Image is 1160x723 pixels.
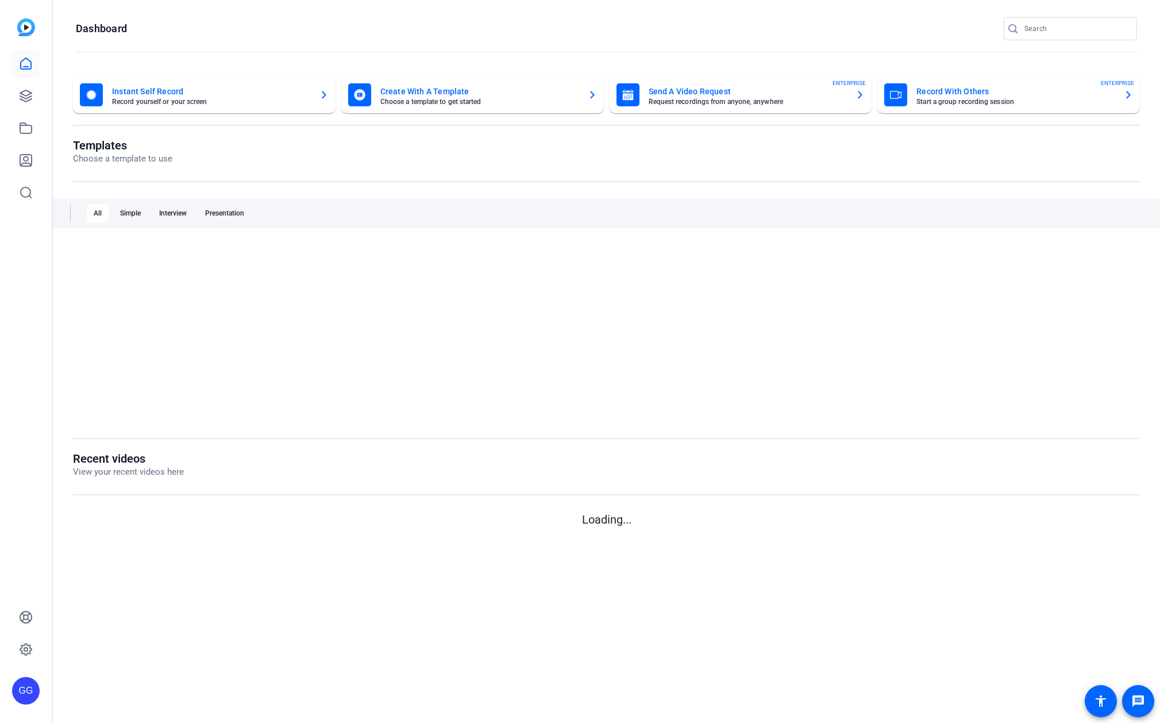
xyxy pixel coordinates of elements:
mat-card-title: Record With Others [916,84,1115,98]
h1: Templates [73,139,172,152]
div: Simple [113,204,148,222]
input: Search [1024,22,1128,36]
button: Send A Video RequestRequest recordings from anyone, anywhereENTERPRISE [610,76,872,113]
span: ENTERPRISE [833,79,866,87]
button: Create With A TemplateChoose a template to get started [341,76,604,113]
mat-card-title: Create With A Template [380,84,579,98]
p: View your recent videos here [73,466,184,479]
p: Loading... [73,511,1140,528]
mat-card-subtitle: Choose a template to get started [380,98,579,105]
p: Choose a template to use [73,152,172,166]
h1: Dashboard [76,22,127,36]
mat-icon: message [1131,694,1145,708]
button: Instant Self RecordRecord yourself or your screen [73,76,336,113]
h1: Recent videos [73,452,184,466]
mat-card-title: Send A Video Request [649,84,847,98]
div: Presentation [198,204,251,222]
mat-card-subtitle: Start a group recording session [916,98,1115,105]
div: All [87,204,109,222]
mat-card-subtitle: Request recordings from anyone, anywhere [649,98,847,105]
img: blue-gradient.svg [17,18,35,36]
mat-icon: accessibility [1094,694,1108,708]
mat-card-subtitle: Record yourself or your screen [112,98,310,105]
mat-card-title: Instant Self Record [112,84,310,98]
span: ENTERPRISE [1101,79,1134,87]
button: Record With OthersStart a group recording sessionENTERPRISE [877,76,1140,113]
div: GG [12,677,40,705]
div: Interview [152,204,194,222]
